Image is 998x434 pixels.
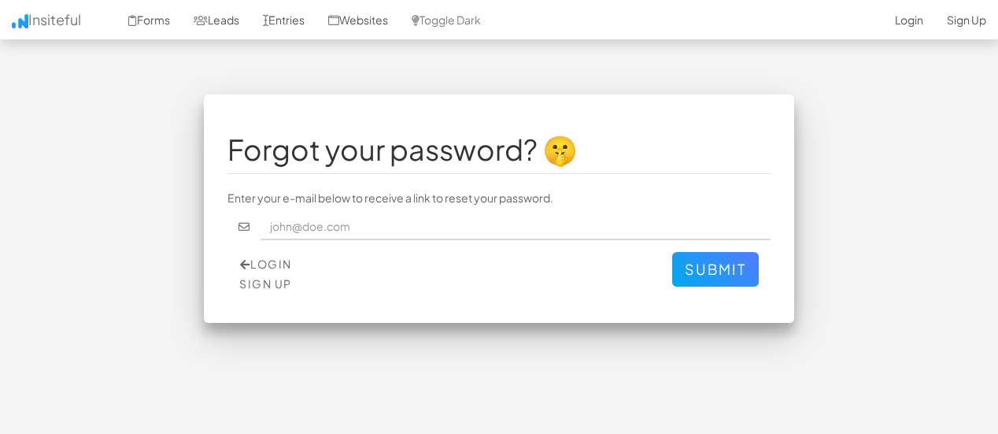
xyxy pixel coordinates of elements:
a: Login [240,257,292,271]
a: Sign Up [239,276,292,291]
img: icon.png [12,14,28,28]
input: john@doe.com [261,213,771,240]
h1: Forgot your password? 🤫 [227,134,771,165]
p: Enter your e-mail below to receive a link to reset your password. [227,190,771,206]
button: Submit [672,252,759,287]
